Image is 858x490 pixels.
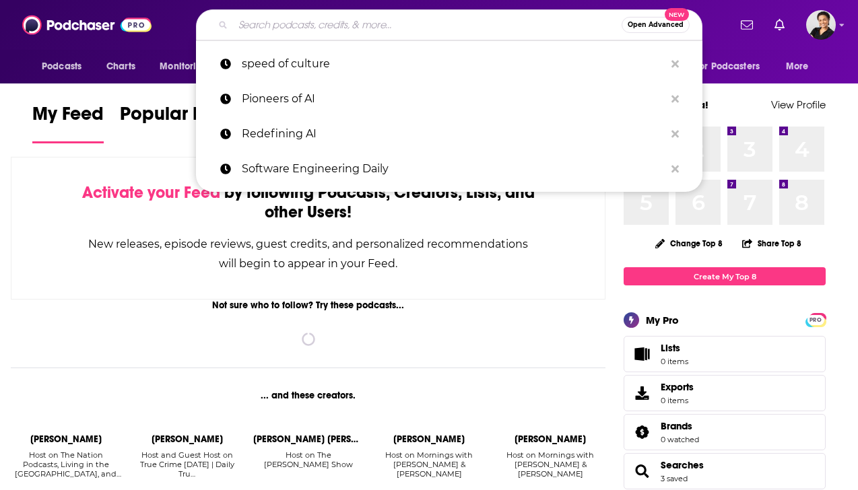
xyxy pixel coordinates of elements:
[622,17,690,33] button: Open AdvancedNew
[777,54,826,79] button: open menu
[242,46,665,81] p: speed of culture
[515,433,586,445] div: Eli Savoie
[374,450,484,479] div: Host on Mornings with [PERSON_NAME] & [PERSON_NAME]
[374,450,484,479] div: Host on Mornings with Greg & Eli
[79,234,537,273] div: New releases, episode reviews, guest credits, and personalized recommendations will begin to appe...
[82,182,220,203] span: Activate your Feed
[646,314,679,326] div: My Pro
[628,22,684,28] span: Open Advanced
[624,267,826,285] a: Create My Top 8
[624,414,826,450] span: Brands
[628,462,655,481] a: Searches
[741,230,802,256] button: Share Top 8
[661,396,694,405] span: 0 items
[120,102,234,133] span: Popular Feed
[495,450,605,479] div: Host on Mornings with Greg & Eli
[661,381,694,393] span: Exports
[661,357,688,366] span: 0 items
[661,435,699,444] a: 0 watched
[769,13,790,36] a: Show notifications dropdown
[242,116,665,151] p: Redefining AI
[661,459,704,471] a: Searches
[253,433,364,445] div: John Calvin Batchelor
[196,116,702,151] a: Redefining AI
[628,384,655,403] span: Exports
[786,57,809,76] span: More
[665,8,689,21] span: New
[628,423,655,442] a: Brands
[32,54,99,79] button: open menu
[253,450,364,469] div: Host on The [PERSON_NAME] Show
[242,81,665,116] p: Pioneers of AI
[806,10,836,40] img: User Profile
[807,314,824,324] a: PRO
[79,183,537,222] div: by following Podcasts, Creators, Lists, and other Users!
[624,336,826,372] a: Lists
[393,433,465,445] div: Greg Gaston
[11,300,605,311] div: Not sure who to follow? Try these podcasts...
[150,54,225,79] button: open menu
[196,46,702,81] a: speed of culture
[120,102,234,143] a: Popular Feed
[30,433,102,445] div: Jon Wiener
[628,345,655,363] span: Lists
[661,342,688,354] span: Lists
[22,12,152,38] img: Podchaser - Follow, Share and Rate Podcasts
[735,13,758,36] a: Show notifications dropdown
[98,54,143,79] a: Charts
[11,450,121,479] div: Host on The Nation Podcasts, Living in the USA, and KPFK - Trump Watch
[11,390,605,401] div: ... and these creators.
[32,102,104,133] span: My Feed
[686,54,779,79] button: open menu
[42,57,81,76] span: Podcasts
[160,57,207,76] span: Monitoring
[196,9,702,40] div: Search podcasts, credits, & more...
[647,235,731,252] button: Change Top 8
[132,450,242,479] div: Host and Guest Host on True Crime Today | Daily Tru…
[196,151,702,186] a: Software Engineering Daily
[624,453,826,489] span: Searches
[495,450,605,479] div: Host on Mornings with [PERSON_NAME] & [PERSON_NAME]
[32,102,104,143] a: My Feed
[771,98,826,111] a: View Profile
[152,433,223,445] div: Tony Brueski
[661,420,692,432] span: Brands
[11,450,121,479] div: Host on The Nation Podcasts, Living in the [GEOGRAPHIC_DATA], and KPFK - [PERSON_NAME] Watch
[132,450,242,479] div: Host and Guest Host on True Crime [DATE] | Daily Tru…
[253,450,364,479] div: Host on The John Batchelor Show
[661,342,680,354] span: Lists
[695,57,760,76] span: For Podcasters
[233,14,622,36] input: Search podcasts, credits, & more...
[806,10,836,40] button: Show profile menu
[661,474,688,483] a: 3 saved
[624,375,826,411] a: Exports
[106,57,135,76] span: Charts
[242,151,665,186] p: Software Engineering Daily
[661,420,699,432] a: Brands
[806,10,836,40] span: Logged in as kiearamr
[196,81,702,116] a: Pioneers of AI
